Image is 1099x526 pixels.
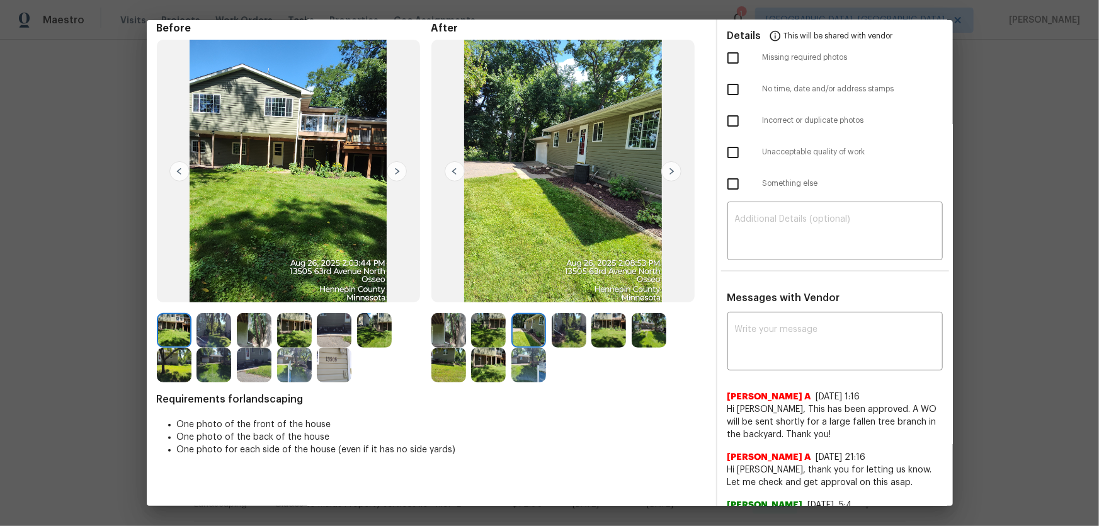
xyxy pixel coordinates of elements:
[727,20,761,50] span: Details
[763,84,943,94] span: No time, date and/or address stamps
[169,161,190,181] img: left-chevron-button-url
[157,393,706,406] span: Requirements for landscaping
[816,392,860,401] span: [DATE] 1:16
[727,403,943,441] span: Hi [PERSON_NAME], This has been approved. A WO will be sent shortly for a large fallen tree branc...
[727,293,840,303] span: Messages with Vendor
[445,161,465,181] img: left-chevron-button-url
[727,464,943,489] span: Hi [PERSON_NAME], thank you for letting us know. Let me check and get approval on this asap.
[177,443,706,456] li: One photo for each side of the house (even if it has no side yards)
[763,147,943,157] span: Unacceptable quality of work
[763,115,943,126] span: Incorrect or duplicate photos
[717,168,953,200] div: Something else
[816,453,866,462] span: [DATE] 21:16
[177,418,706,431] li: One photo of the front of the house
[727,451,811,464] span: [PERSON_NAME] A
[727,499,803,512] span: [PERSON_NAME]
[763,52,943,63] span: Missing required photos
[387,161,407,181] img: right-chevron-button-url
[717,137,953,168] div: Unacceptable quality of work
[727,391,811,403] span: [PERSON_NAME] A
[808,501,853,510] span: [DATE], 5:4
[661,161,681,181] img: right-chevron-button-url
[431,22,706,35] span: After
[784,20,893,50] span: This will be shared with vendor
[177,431,706,443] li: One photo of the back of the house
[717,74,953,105] div: No time, date and/or address stamps
[763,178,943,189] span: Something else
[717,105,953,137] div: Incorrect or duplicate photos
[717,42,953,74] div: Missing required photos
[157,22,431,35] span: Before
